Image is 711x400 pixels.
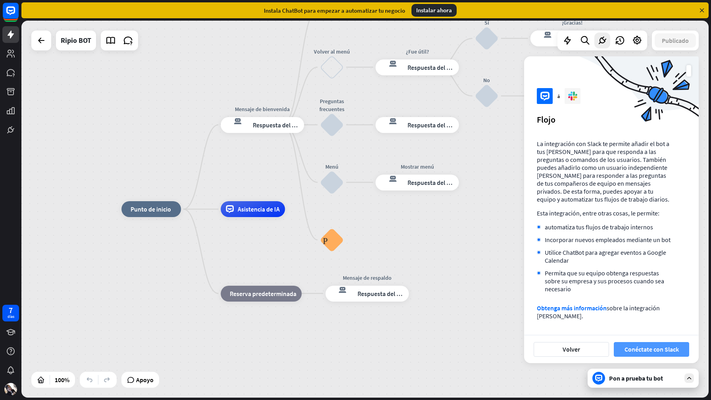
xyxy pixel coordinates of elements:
[407,178,456,186] font: Respuesta del bot
[545,269,664,293] font: Permita que su equipo obtenga respuestas sobre su empresa y sus procesos cuando sea necesario
[314,48,350,55] font: Volver al menú
[484,19,489,26] font: Sí
[545,223,653,231] font: automatiza tus flujos de trabajo internos
[416,6,452,14] font: Instalar ahora
[563,345,580,353] font: Volver
[380,174,400,182] font: respuesta del bot de bloqueo
[9,305,13,315] font: 7
[406,48,429,55] font: ¿Fue útil?
[357,290,406,298] font: Respuesta del bot
[557,94,560,98] font: más
[655,33,696,48] button: Publicado
[401,163,434,170] font: Mostrar menú
[562,19,582,26] font: ¡Gracias!
[545,236,671,244] font: Incorporar nuevos empleados mediante un bot
[230,290,296,298] font: Reserva predeterminada
[6,3,30,27] button: Abrir el widget de chat LiveChat
[483,77,490,84] font: No
[343,274,392,281] font: Mensaje de respaldo
[131,205,171,213] font: Punto de inicio
[537,304,660,320] font: sobre la integración [PERSON_NAME].
[331,286,350,294] font: respuesta del bot de bloqueo
[253,121,301,129] font: Respuesta del bot
[407,121,456,129] font: Respuesta del bot
[662,37,689,44] font: Publicado
[537,140,669,203] font: La integración con Slack te permite añadir el bot a tus [PERSON_NAME] para que responda a las pre...
[380,117,400,125] font: respuesta del bot de bloqueo
[8,314,14,319] font: días
[319,97,344,112] font: Preguntas frecuentes
[609,374,663,382] font: Pon a prueba tu bot
[61,36,91,45] font: Ripio BOT
[537,304,607,312] a: Obtenga más información
[614,342,689,357] button: Conéctate con Slack
[537,209,659,217] font: Esta integración, entre otras cosas, le permite:
[136,376,154,384] font: Apoyo
[625,345,679,353] font: Conéctate con Slack
[323,236,341,244] font: Preguntas frecuentes sobre bloques
[55,376,69,384] font: 100%
[2,305,19,321] a: 7 días
[407,63,456,71] font: Respuesta del bot
[545,248,666,264] font: Utilice ChatBot para agregar eventos a Google Calendar
[534,342,609,357] button: Volver
[325,163,338,170] font: Menú
[235,105,290,112] font: Mensaje de bienvenida
[226,117,246,125] font: respuesta del bot de bloqueo
[238,205,280,213] font: Asistencia de IA
[536,31,555,38] font: respuesta del bot de bloqueo
[264,7,405,14] font: Instala ChatBot para empezar a automatizar tu negocio
[380,59,400,67] font: respuesta del bot de bloqueo
[537,114,555,125] font: Flojo
[61,31,91,50] div: Ripio BOT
